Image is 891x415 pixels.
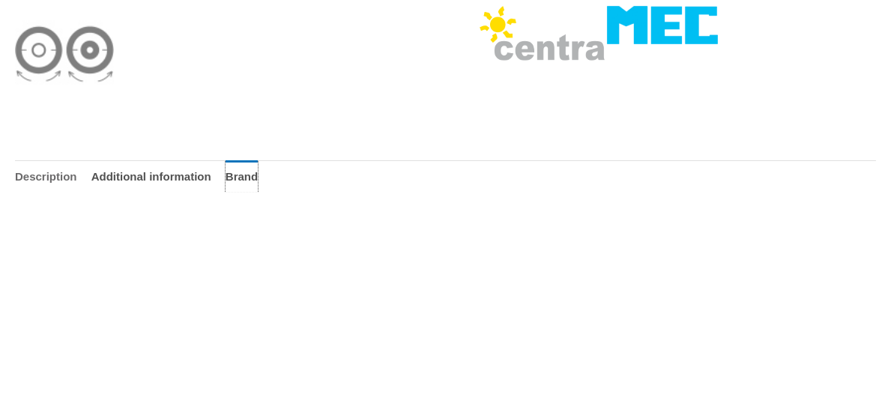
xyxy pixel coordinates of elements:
a: Centra [480,6,605,67]
a: Brand [226,160,258,193]
a: Description [15,160,77,193]
img: Duo Glass Front Sight Ring - Image 5 [15,5,114,104]
a: MEC [607,6,718,67]
a: Additional information [91,160,211,193]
